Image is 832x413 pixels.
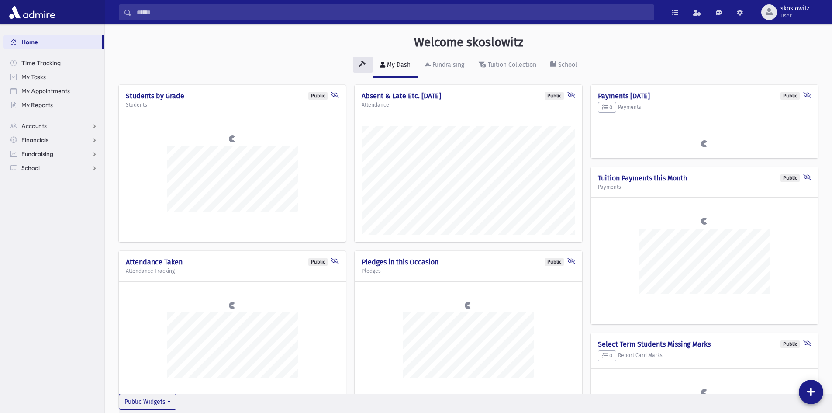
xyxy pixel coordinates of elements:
h5: Attendance Tracking [126,268,339,274]
a: School [3,161,104,175]
h5: Students [126,102,339,108]
div: My Dash [385,61,411,69]
button: 0 [598,350,616,361]
div: School [556,61,577,69]
span: User [780,12,809,19]
span: 0 [602,104,612,111]
a: Time Tracking [3,56,104,70]
h5: Attendance [362,102,575,108]
div: Public [780,174,800,182]
img: AdmirePro [7,3,57,21]
a: Fundraising [3,147,104,161]
h5: Payments [598,184,811,190]
span: Time Tracking [21,59,61,67]
span: skoslowitz [780,5,809,12]
span: My Reports [21,101,53,109]
button: 0 [598,102,616,113]
h5: Report Card Marks [598,350,811,361]
h4: Select Term Students Missing Marks [598,340,811,348]
div: Public [780,92,800,100]
a: My Appointments [3,84,104,98]
div: Public [308,258,328,266]
h4: Payments [DATE] [598,92,811,100]
a: Home [3,35,102,49]
a: Fundraising [418,53,471,78]
div: Fundraising [431,61,464,69]
a: My Dash [373,53,418,78]
h3: Welcome skoslowitz [414,35,523,50]
span: My Tasks [21,73,46,81]
div: Public [545,258,564,266]
div: Public [780,340,800,348]
h5: Pledges [362,268,575,274]
span: Home [21,38,38,46]
h4: Attendance Taken [126,258,339,266]
h4: Absent & Late Etc. [DATE] [362,92,575,100]
h4: Tuition Payments this Month [598,174,811,182]
input: Search [131,4,654,20]
a: Tuition Collection [471,53,543,78]
h5: Payments [598,102,811,113]
span: School [21,164,40,172]
div: Public [545,92,564,100]
a: Financials [3,133,104,147]
span: Financials [21,136,48,144]
h4: Students by Grade [126,92,339,100]
span: Accounts [21,122,47,130]
span: Fundraising [21,150,53,158]
span: 0 [602,352,612,359]
a: My Tasks [3,70,104,84]
div: Public [308,92,328,100]
a: Accounts [3,119,104,133]
h4: Pledges in this Occasion [362,258,575,266]
span: My Appointments [21,87,70,95]
button: Public Widgets [119,394,176,410]
a: School [543,53,584,78]
div: Tuition Collection [486,61,536,69]
a: My Reports [3,98,104,112]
